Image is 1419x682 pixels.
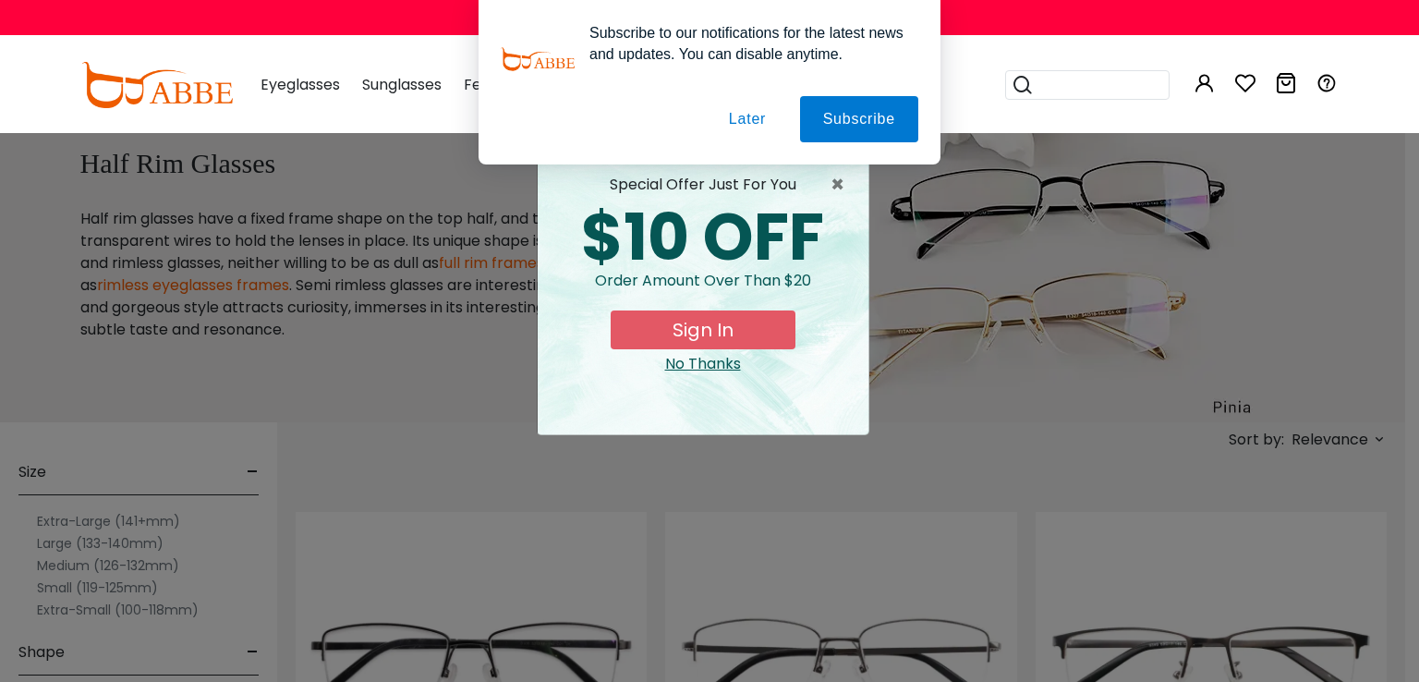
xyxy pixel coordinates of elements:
[575,22,918,65] div: Subscribe to our notifications for the latest news and updates. You can disable anytime.
[706,96,789,142] button: Later
[552,174,854,196] div: special offer just for you
[552,353,854,375] div: Close
[552,270,854,311] div: Order amount over than $20
[552,205,854,270] div: $10 OFF
[611,311,795,349] button: Sign In
[800,96,918,142] button: Subscribe
[831,174,854,196] span: ×
[501,22,575,96] img: notification icon
[831,174,854,196] button: Close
